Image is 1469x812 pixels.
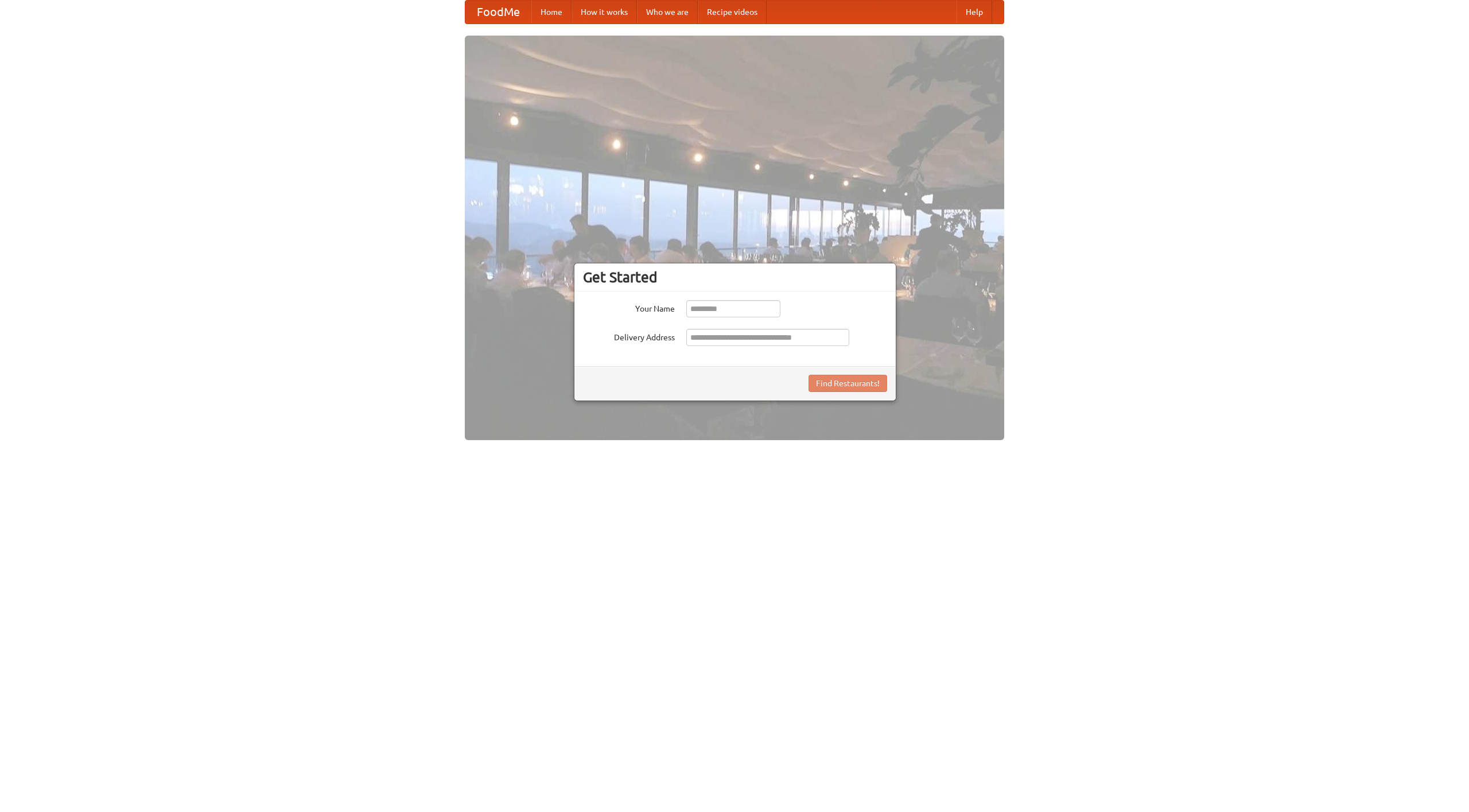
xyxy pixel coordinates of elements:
a: FoodMe [465,1,531,24]
h3: Get Started [583,269,887,286]
label: Delivery Address [583,329,675,343]
button: Find Restaurants! [809,375,887,392]
a: Recipe videos [698,1,767,24]
a: Help [957,1,992,24]
label: Your Name [583,300,675,314]
a: Home [531,1,572,24]
a: Who we are [637,1,698,24]
a: How it works [572,1,637,24]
